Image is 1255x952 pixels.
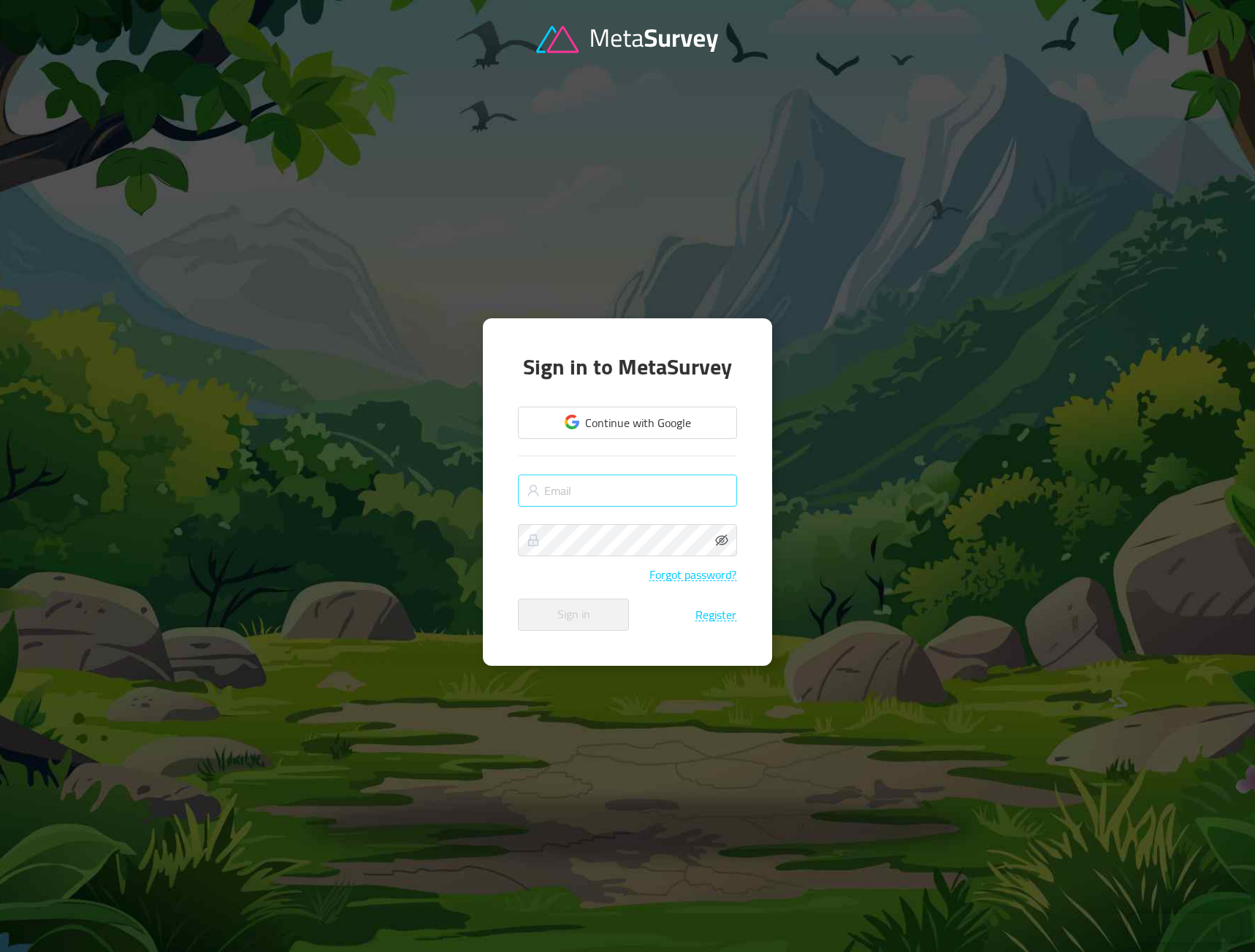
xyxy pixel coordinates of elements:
[518,475,737,507] input: Email
[649,568,737,581] button: Forgot password?
[527,534,540,547] i: icon: lock
[518,599,629,631] button: Sign in
[1128,913,1240,943] iframe: Chatra live chat
[518,353,737,381] h1: Sign in to MetaSurvey
[695,608,737,621] button: Register
[518,407,737,439] button: Continue with Google
[715,534,728,547] i: icon: eye-invisible
[527,484,540,497] i: icon: user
